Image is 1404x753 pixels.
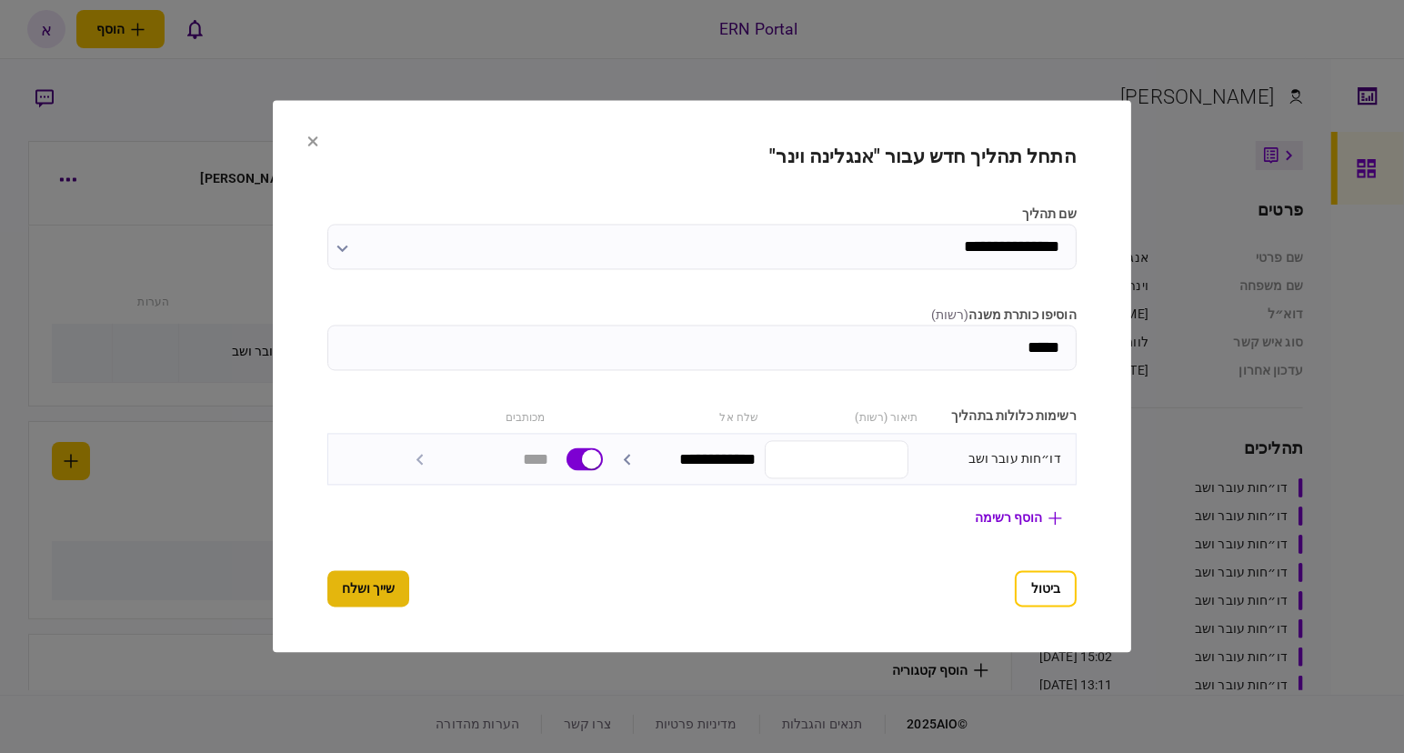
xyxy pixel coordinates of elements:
button: הוסף רשימה [960,502,1077,535]
h2: התחל תהליך חדש עבור "אנגלינה וינר" [327,146,1077,169]
div: תיאור (רשות) [767,407,918,427]
button: ביטול [1015,571,1077,607]
input: הוסיפו כותרת משנה [327,326,1077,371]
div: רשימות כלולות בתהליך [927,407,1077,427]
label: שם תהליך [327,206,1077,225]
button: שייך ושלח [327,571,409,607]
input: שם תהליך [327,225,1077,270]
div: מכותבים [396,407,546,427]
div: שלח אל [609,407,759,427]
div: דו״חות עובר ושב [918,450,1061,469]
label: הוסיפו כותרת משנה [327,306,1077,326]
span: ( רשות ) [931,308,969,323]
